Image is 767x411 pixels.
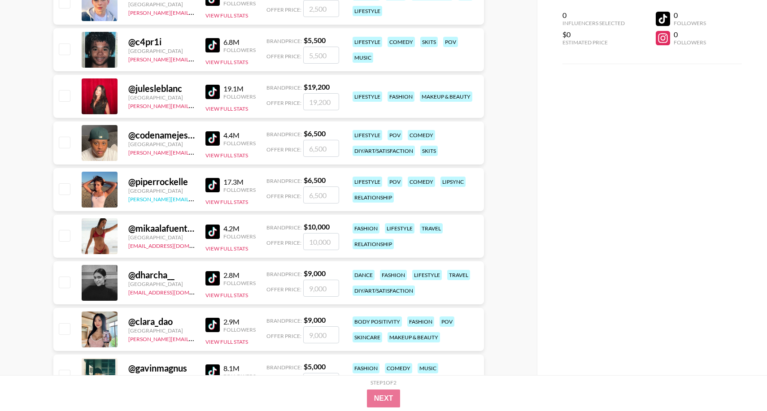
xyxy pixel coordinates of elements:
[205,105,248,112] button: View Full Stats
[223,131,256,140] div: 4.4M
[304,316,326,324] strong: $ 9,000
[353,332,382,342] div: skincare
[303,93,339,110] input: 19,200
[674,11,706,20] div: 0
[205,292,248,299] button: View Full Stats
[266,224,302,231] span: Brand Price:
[353,316,402,327] div: body positivity
[388,332,440,342] div: makeup & beauty
[353,177,382,187] div: lifestyle
[385,363,412,373] div: comedy
[223,140,256,147] div: Followers
[722,366,756,400] iframe: Drift Widget Chat Controller
[562,20,625,26] div: Influencers Selected
[266,239,301,246] span: Offer Price:
[205,38,220,52] img: TikTok
[128,54,261,63] a: [PERSON_NAME][EMAIL_ADDRESS][DOMAIN_NAME]
[205,178,220,192] img: TikTok
[353,239,394,249] div: relationship
[128,374,195,381] div: [GEOGRAPHIC_DATA]
[205,364,220,379] img: TikTok
[266,6,301,13] span: Offer Price:
[128,48,195,54] div: [GEOGRAPHIC_DATA]
[128,269,195,281] div: @ dharcha__
[304,129,326,138] strong: $ 6,500
[223,233,256,240] div: Followers
[128,363,195,374] div: @ gavinmagnus
[674,30,706,39] div: 0
[128,176,195,187] div: @ piperrockelle
[303,140,339,157] input: 6,500
[303,186,339,203] input: 6,500
[128,287,218,296] a: [EMAIL_ADDRESS][DOMAIN_NAME]
[420,37,438,47] div: skits
[223,93,256,100] div: Followers
[128,141,195,147] div: [GEOGRAPHIC_DATA]
[266,364,302,371] span: Brand Price:
[128,36,195,48] div: @ c4pr1i
[128,1,195,8] div: [GEOGRAPHIC_DATA]
[385,223,414,234] div: lifestyle
[205,152,248,159] button: View Full Stats
[223,177,256,186] div: 17.3M
[266,333,301,339] span: Offer Price:
[420,91,472,102] div: makeup & beauty
[440,177,466,187] div: lipsync
[266,146,301,153] span: Offer Price:
[128,147,261,156] a: [PERSON_NAME][EMAIL_ADDRESS][DOMAIN_NAME]
[304,269,326,277] strong: $ 9,000
[353,192,394,203] div: relationship
[367,389,401,407] button: Next
[223,280,256,286] div: Followers
[266,271,302,277] span: Brand Price:
[205,271,220,286] img: TikTok
[205,12,248,19] button: View Full Stats
[370,379,397,386] div: Step 1 of 2
[266,193,301,199] span: Offer Price:
[223,326,256,333] div: Followers
[128,223,195,234] div: @ mikaalafuente_
[443,37,458,47] div: pov
[223,271,256,280] div: 2.8M
[303,47,339,64] input: 5,500
[128,334,261,342] a: [PERSON_NAME][EMAIL_ADDRESS][DOMAIN_NAME]
[128,194,261,203] a: [PERSON_NAME][EMAIL_ADDRESS][DOMAIN_NAME]
[223,38,256,47] div: 6.8M
[303,233,339,250] input: 10,000
[304,222,330,231] strong: $ 10,000
[303,280,339,297] input: 9,000
[223,364,256,373] div: 8.1M
[223,47,256,53] div: Followers
[388,91,414,102] div: fashion
[353,286,415,296] div: diy/art/satisfaction
[223,373,256,380] div: Followers
[223,317,256,326] div: 2.9M
[388,37,415,47] div: comedy
[205,338,248,345] button: View Full Stats
[353,223,379,234] div: fashion
[412,270,442,280] div: lifestyle
[266,317,302,324] span: Brand Price:
[353,52,373,63] div: music
[420,223,443,234] div: travel
[674,20,706,26] div: Followers
[304,362,326,371] strong: $ 5,000
[205,318,220,332] img: TikTok
[408,177,435,187] div: comedy
[420,146,438,156] div: skits
[128,94,195,101] div: [GEOGRAPHIC_DATA]
[353,6,382,16] div: lifestyle
[304,36,326,44] strong: $ 5,500
[304,82,330,91] strong: $ 19,200
[205,245,248,252] button: View Full Stats
[674,39,706,46] div: Followers
[353,363,379,373] div: fashion
[128,83,195,94] div: @ julesleblanc
[353,130,382,140] div: lifestyle
[407,316,434,327] div: fashion
[128,281,195,287] div: [GEOGRAPHIC_DATA]
[408,130,435,140] div: comedy
[562,11,625,20] div: 0
[205,225,220,239] img: TikTok
[353,146,415,156] div: diy/art/satisfaction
